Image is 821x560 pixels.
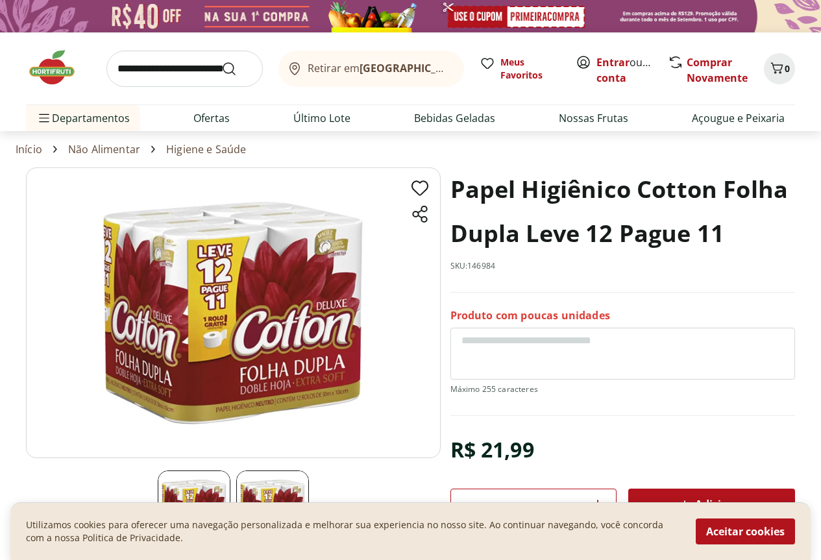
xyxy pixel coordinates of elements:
[26,48,91,87] img: Hortifruti
[236,470,309,543] img: Principal
[696,518,795,544] button: Aceitar cookies
[687,55,748,85] a: Comprar Novamente
[166,143,246,155] a: Higiene e Saúde
[221,61,252,77] button: Submit Search
[480,56,560,82] a: Meus Favoritos
[450,432,534,468] div: R$ 21,99
[68,143,140,155] a: Não Alimentar
[293,110,350,126] a: Último Lote
[26,167,441,457] img: Principal
[677,496,746,512] span: Adicionar
[36,103,52,134] button: Menu
[764,53,795,84] button: Carrinho
[692,110,785,126] a: Açougue e Peixaria
[278,51,464,87] button: Retirar em[GEOGRAPHIC_DATA]/[GEOGRAPHIC_DATA]
[500,56,560,82] span: Meus Favoritos
[450,167,795,256] h1: Papel Higiênico Cotton Folha Dupla Leve 12 Pague 11
[106,51,263,87] input: search
[596,55,668,85] a: Criar conta
[785,62,790,75] span: 0
[450,261,496,271] p: SKU: 146984
[308,62,451,74] span: Retirar em
[596,55,654,86] span: ou
[158,470,230,543] img: Principal
[596,55,630,69] a: Entrar
[16,143,42,155] a: Início
[193,110,230,126] a: Ofertas
[36,103,130,134] span: Departamentos
[26,518,680,544] p: Utilizamos cookies para oferecer uma navegação personalizada e melhorar sua experiencia no nosso ...
[360,61,578,75] b: [GEOGRAPHIC_DATA]/[GEOGRAPHIC_DATA]
[559,110,628,126] a: Nossas Frutas
[450,308,610,323] p: Produto com poucas unidades
[414,110,495,126] a: Bebidas Geladas
[628,489,795,520] button: Adicionar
